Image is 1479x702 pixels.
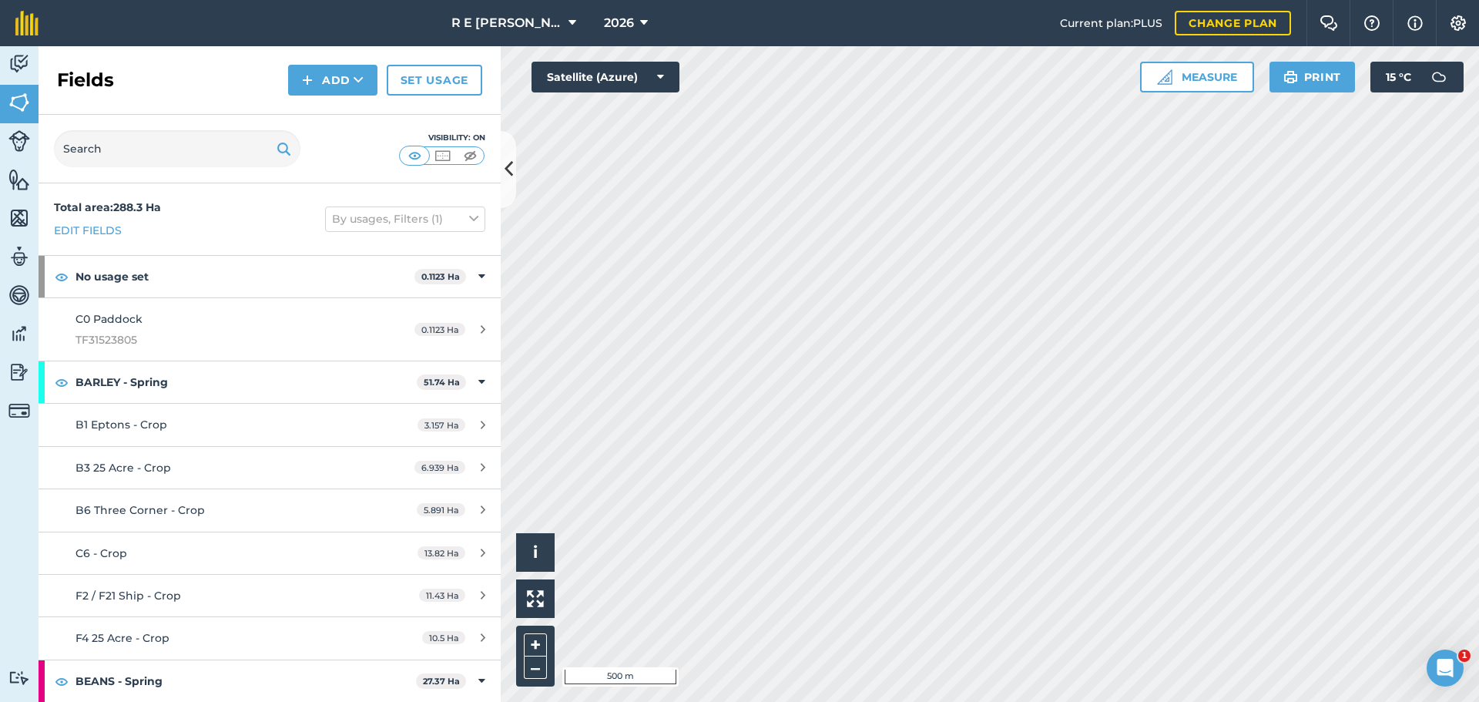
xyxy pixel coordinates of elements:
img: svg+xml;base64,PD94bWwgdmVyc2lvbj0iMS4wIiBlbmNvZGluZz0idXRmLTgiPz4KPCEtLSBHZW5lcmF0b3I6IEFkb2JlIE... [8,130,30,152]
span: 5.891 Ha [417,503,465,516]
img: svg+xml;base64,PHN2ZyB4bWxucz0iaHR0cDovL3d3dy53My5vcmcvMjAwMC9zdmciIHdpZHRoPSIxOCIgaGVpZ2h0PSIyNC... [55,267,69,286]
img: svg+xml;base64,PD94bWwgdmVyc2lvbj0iMS4wIiBlbmNvZGluZz0idXRmLTgiPz4KPCEtLSBHZW5lcmF0b3I6IEFkb2JlIE... [8,322,30,345]
a: C0 PaddockTF315238050.1123 Ha [39,298,501,361]
strong: BARLEY - Spring [75,361,417,403]
span: 0.1123 Ha [414,323,465,336]
span: 1 [1458,650,1471,662]
button: Add [288,65,377,96]
div: BEANS - Spring27.37 Ha [39,660,501,702]
h2: Fields [57,68,114,92]
span: C6 - Crop [75,546,127,560]
span: F4 25 Acre - Crop [75,631,169,645]
span: F2 / F21 Ship - Crop [75,589,181,603]
img: svg+xml;base64,PD94bWwgdmVyc2lvbj0iMS4wIiBlbmNvZGluZz0idXRmLTgiPz4KPCEtLSBHZW5lcmF0b3I6IEFkb2JlIE... [8,670,30,685]
strong: 27.37 Ha [423,676,460,687]
button: – [524,657,547,679]
strong: BEANS - Spring [75,660,416,702]
button: i [516,533,555,572]
span: Current plan : PLUS [1060,15,1162,32]
button: Measure [1140,62,1254,92]
span: 15 ° C [1386,62,1411,92]
img: svg+xml;base64,PHN2ZyB4bWxucz0iaHR0cDovL3d3dy53My5vcmcvMjAwMC9zdmciIHdpZHRoPSIxOCIgaGVpZ2h0PSIyNC... [55,672,69,690]
iframe: Intercom live chat [1427,650,1464,687]
div: Visibility: On [399,132,485,144]
img: svg+xml;base64,PHN2ZyB4bWxucz0iaHR0cDovL3d3dy53My5vcmcvMjAwMC9zdmciIHdpZHRoPSIxNyIgaGVpZ2h0PSIxNy... [1407,14,1423,32]
img: svg+xml;base64,PHN2ZyB4bWxucz0iaHR0cDovL3d3dy53My5vcmcvMjAwMC9zdmciIHdpZHRoPSI1NiIgaGVpZ2h0PSI2MC... [8,168,30,191]
button: + [524,633,547,657]
img: fieldmargin Logo [15,11,39,35]
img: svg+xml;base64,PD94bWwgdmVyc2lvbj0iMS4wIiBlbmNvZGluZz0idXRmLTgiPz4KPCEtLSBHZW5lcmF0b3I6IEFkb2JlIE... [8,245,30,268]
span: 3.157 Ha [418,418,465,432]
img: svg+xml;base64,PD94bWwgdmVyc2lvbj0iMS4wIiBlbmNvZGluZz0idXRmLTgiPz4KPCEtLSBHZW5lcmF0b3I6IEFkb2JlIE... [1424,62,1454,92]
button: Satellite (Azure) [532,62,679,92]
span: 10.5 Ha [422,631,465,644]
button: 15 °C [1370,62,1464,92]
img: svg+xml;base64,PD94bWwgdmVyc2lvbj0iMS4wIiBlbmNvZGluZz0idXRmLTgiPz4KPCEtLSBHZW5lcmF0b3I6IEFkb2JlIE... [8,361,30,384]
img: svg+xml;base64,PHN2ZyB4bWxucz0iaHR0cDovL3d3dy53My5vcmcvMjAwMC9zdmciIHdpZHRoPSIxOSIgaGVpZ2h0PSIyNC... [1283,68,1298,86]
strong: No usage set [75,256,414,297]
a: C6 - Crop13.82 Ha [39,532,501,574]
span: B3 25 Acre - Crop [75,461,171,475]
img: svg+xml;base64,PD94bWwgdmVyc2lvbj0iMS4wIiBlbmNvZGluZz0idXRmLTgiPz4KPCEtLSBHZW5lcmF0b3I6IEFkb2JlIE... [8,52,30,76]
span: 13.82 Ha [418,546,465,559]
img: svg+xml;base64,PD94bWwgdmVyc2lvbj0iMS4wIiBlbmNvZGluZz0idXRmLTgiPz4KPCEtLSBHZW5lcmF0b3I6IEFkb2JlIE... [8,400,30,422]
span: C0 Paddock [75,312,143,326]
img: Two speech bubbles overlapping with the left bubble in the forefront [1320,15,1338,31]
img: Ruler icon [1157,69,1172,85]
img: svg+xml;base64,PHN2ZyB4bWxucz0iaHR0cDovL3d3dy53My5vcmcvMjAwMC9zdmciIHdpZHRoPSI1MCIgaGVpZ2h0PSI0MC... [433,148,452,163]
img: A cog icon [1449,15,1467,31]
img: Four arrows, one pointing top left, one top right, one bottom right and the last bottom left [527,590,544,607]
span: 11.43 Ha [419,589,465,602]
input: Search [54,130,300,167]
span: i [533,542,538,562]
a: Set usage [387,65,482,96]
a: Change plan [1175,11,1291,35]
div: No usage set0.1123 Ha [39,256,501,297]
a: F4 25 Acre - Crop10.5 Ha [39,617,501,659]
span: B1 Eptons - Crop [75,418,167,432]
div: BARLEY - Spring51.74 Ha [39,361,501,403]
img: svg+xml;base64,PHN2ZyB4bWxucz0iaHR0cDovL3d3dy53My5vcmcvMjAwMC9zdmciIHdpZHRoPSI1NiIgaGVpZ2h0PSI2MC... [8,207,30,230]
span: TF31523805 [75,331,365,348]
img: svg+xml;base64,PHN2ZyB4bWxucz0iaHR0cDovL3d3dy53My5vcmcvMjAwMC9zdmciIHdpZHRoPSIxNCIgaGVpZ2h0PSIyNC... [302,71,313,89]
img: svg+xml;base64,PHN2ZyB4bWxucz0iaHR0cDovL3d3dy53My5vcmcvMjAwMC9zdmciIHdpZHRoPSIxOSIgaGVpZ2h0PSIyNC... [277,139,291,158]
span: 2026 [604,14,634,32]
span: 6.939 Ha [414,461,465,474]
a: B6 Three Corner - Crop5.891 Ha [39,489,501,531]
img: svg+xml;base64,PD94bWwgdmVyc2lvbj0iMS4wIiBlbmNvZGluZz0idXRmLTgiPz4KPCEtLSBHZW5lcmF0b3I6IEFkb2JlIE... [8,284,30,307]
a: Edit fields [54,222,122,239]
a: F2 / F21 Ship - Crop11.43 Ha [39,575,501,616]
img: A question mark icon [1363,15,1381,31]
a: B1 Eptons - Crop3.157 Ha [39,404,501,445]
strong: 51.74 Ha [424,377,460,388]
a: B3 25 Acre - Crop6.939 Ha [39,447,501,489]
button: Print [1269,62,1356,92]
img: svg+xml;base64,PHN2ZyB4bWxucz0iaHR0cDovL3d3dy53My5vcmcvMjAwMC9zdmciIHdpZHRoPSIxOCIgaGVpZ2h0PSIyNC... [55,373,69,391]
button: By usages, Filters (1) [325,207,485,231]
strong: 0.1123 Ha [421,271,460,282]
span: R E [PERSON_NAME] [451,14,562,32]
span: B6 Three Corner - Crop [75,503,205,517]
strong: Total area : 288.3 Ha [54,200,161,214]
img: svg+xml;base64,PHN2ZyB4bWxucz0iaHR0cDovL3d3dy53My5vcmcvMjAwMC9zdmciIHdpZHRoPSI1MCIgaGVpZ2h0PSI0MC... [461,148,480,163]
img: svg+xml;base64,PHN2ZyB4bWxucz0iaHR0cDovL3d3dy53My5vcmcvMjAwMC9zdmciIHdpZHRoPSI1NiIgaGVpZ2h0PSI2MC... [8,91,30,114]
img: svg+xml;base64,PHN2ZyB4bWxucz0iaHR0cDovL3d3dy53My5vcmcvMjAwMC9zdmciIHdpZHRoPSI1MCIgaGVpZ2h0PSI0MC... [405,148,424,163]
